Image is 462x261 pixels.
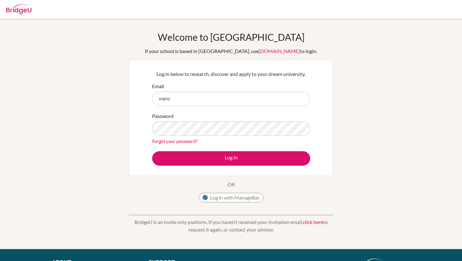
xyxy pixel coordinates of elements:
a: Forgot your password? [152,138,197,144]
p: Log in below to research, discover and apply to your dream university. [152,70,310,78]
a: [DOMAIN_NAME] [259,48,300,54]
label: Email [152,83,164,90]
img: Bridge-U [6,4,31,14]
button: Log in [152,151,310,166]
p: OR [228,181,235,188]
div: If your school is based in [GEOGRAPHIC_DATA], use to login. [145,47,317,55]
label: Password [152,112,173,120]
p: BridgeU is an invite only platform. If you haven’t received your invitation email, to request it ... [129,218,333,233]
button: Log in with ManageBac [199,193,263,202]
a: click here [303,219,323,225]
h1: Welcome to [GEOGRAPHIC_DATA] [158,31,305,43]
